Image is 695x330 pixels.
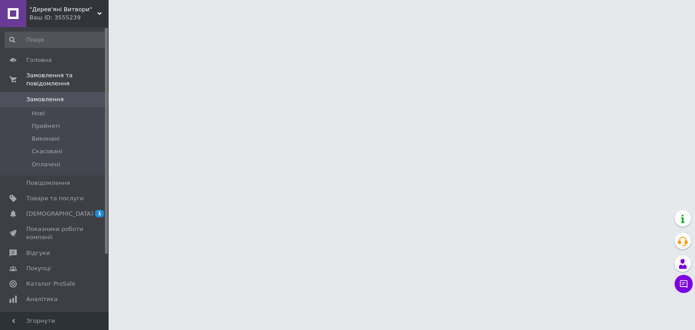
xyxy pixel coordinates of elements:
span: Показники роботи компанії [26,225,84,241]
span: 1 [95,210,104,217]
span: Прийняті [32,122,60,130]
span: Оплачені [32,160,60,169]
span: Товари та послуги [26,194,84,203]
span: Повідомлення [26,179,70,187]
span: Нові [32,109,45,118]
span: Відгуки [26,249,50,257]
span: Покупці [26,264,51,273]
span: Скасовані [32,147,62,156]
span: Замовлення та повідомлення [26,71,109,88]
span: Каталог ProSale [26,280,75,288]
button: Чат з покупцем [675,275,693,293]
input: Пошук [5,32,107,48]
span: "Дерев'яні Витвори" [29,5,97,14]
span: Управління сайтом [26,311,84,327]
div: Ваш ID: 3555239 [29,14,109,22]
span: [DEMOGRAPHIC_DATA] [26,210,93,218]
span: Замовлення [26,95,64,104]
span: Аналітика [26,295,57,303]
span: Виконані [32,135,60,143]
span: Головна [26,56,52,64]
